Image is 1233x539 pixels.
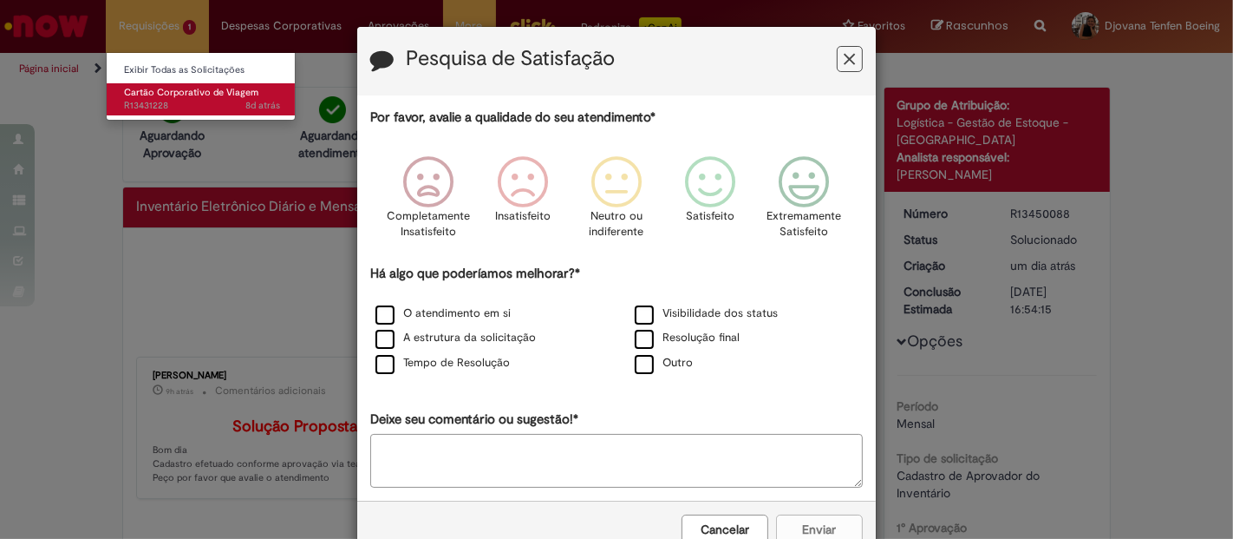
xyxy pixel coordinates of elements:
div: Completamente Insatisfeito [384,143,473,262]
label: Por favor, avalie a qualidade do seu atendimento* [370,108,656,127]
span: 8d atrás [245,99,280,112]
p: Insatisfeito [495,208,551,225]
p: Extremamente Satisfeito [767,208,841,240]
p: Satisfeito [686,208,734,225]
div: Há algo que poderíamos melhorar?* [370,265,863,377]
label: Tempo de Resolução [375,355,510,371]
label: Resolução final [635,330,740,346]
span: Cartão Corporativo de Viagem [124,86,258,99]
div: Neutro ou indiferente [572,143,661,262]
p: Completamente Insatisfeito [388,208,471,240]
div: Extremamente Satisfeito [760,143,848,262]
div: Insatisfeito [479,143,567,262]
a: Aberto R13431228 : Cartão Corporativo de Viagem [107,83,297,115]
p: Neutro ou indiferente [585,208,648,240]
ul: Requisições [106,52,296,121]
div: Satisfeito [666,143,754,262]
time: 20/08/2025 09:42:22 [245,99,280,112]
a: Exibir Todas as Solicitações [107,61,297,80]
label: O atendimento em si [375,306,511,322]
label: Deixe seu comentário ou sugestão!* [370,411,578,429]
label: Pesquisa de Satisfação [406,48,615,70]
label: Visibilidade dos status [635,306,778,322]
label: Outro [635,355,693,371]
span: R13431228 [124,99,280,113]
label: A estrutura da solicitação [375,330,536,346]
